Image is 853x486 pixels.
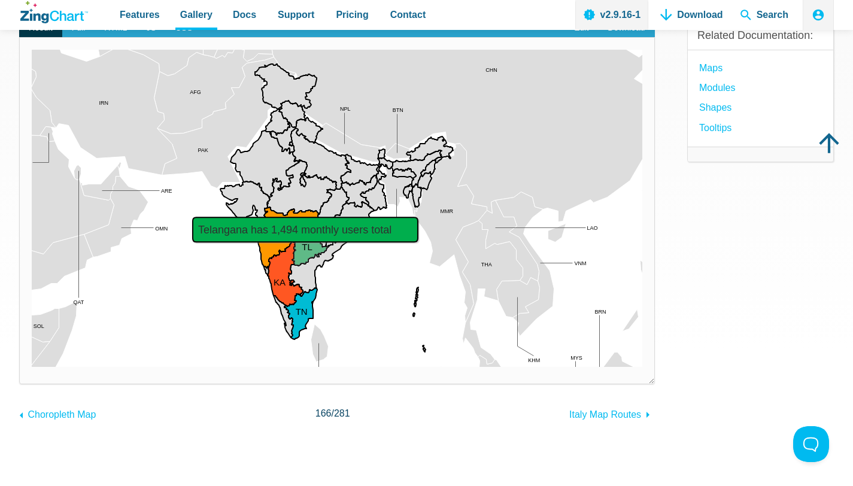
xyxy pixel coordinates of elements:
[793,426,829,462] iframe: Toggle Customer Support
[315,408,332,418] span: 166
[315,405,350,421] span: /
[180,7,213,23] span: Gallery
[390,7,426,23] span: Contact
[278,7,314,23] span: Support
[336,7,368,23] span: Pricing
[699,80,735,96] a: modules
[699,99,731,116] a: Shapes
[699,120,731,136] a: Tooltips
[334,408,350,418] span: 281
[120,7,160,23] span: Features
[699,60,723,76] a: Maps
[569,403,655,423] a: Italy Map Routes
[28,409,96,420] span: Choropleth Map
[20,1,88,23] a: ZingChart Logo. Click to return to the homepage
[19,403,96,423] a: Choropleth Map
[569,409,641,420] span: Italy Map Routes
[233,7,256,23] span: Docs
[697,29,824,42] h3: Related Documentation:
